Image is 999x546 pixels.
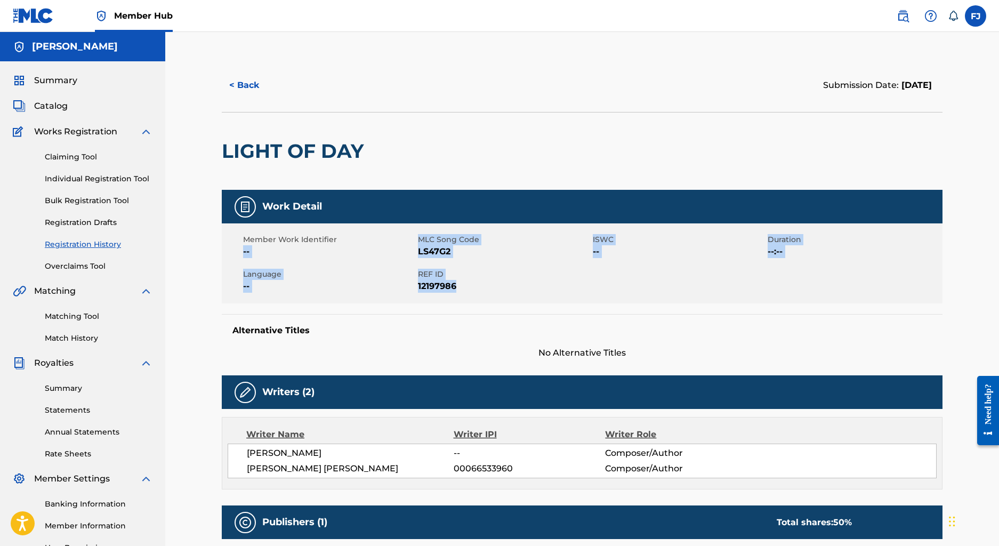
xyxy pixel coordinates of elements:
a: Banking Information [45,499,152,510]
a: Individual Registration Tool [45,173,152,184]
span: -- [243,245,415,258]
span: Composer/Author [605,447,743,460]
span: Member Work Identifier [243,234,415,245]
img: Accounts [13,41,26,53]
span: [PERSON_NAME] [PERSON_NAME] [247,462,454,475]
img: Matching [13,285,26,298]
button: < Back [222,72,286,99]
a: CatalogCatalog [13,100,68,113]
a: Annual Statements [45,427,152,438]
span: Summary [34,74,77,87]
img: help [924,10,937,22]
div: User Menu [965,5,986,27]
span: Matching [34,285,76,298]
img: Royalties [13,357,26,370]
img: MLC Logo [13,8,54,23]
span: Works Registration [34,125,117,138]
img: expand [140,357,152,370]
div: Writer Role [605,428,743,441]
span: [DATE] [899,80,932,90]
span: No Alternative Titles [222,347,942,359]
span: Member Hub [114,10,173,22]
a: Matching Tool [45,311,152,322]
h5: Publishers (1) [262,516,327,528]
div: Writer IPI [454,428,606,441]
span: LS47G2 [418,245,590,258]
span: 00066533960 [454,462,605,475]
span: -- [454,447,605,460]
div: Submission Date: [823,79,932,92]
span: Language [243,269,415,280]
span: --:-- [768,245,940,258]
img: Writers [239,386,252,399]
iframe: Chat Widget [946,495,999,546]
span: REF ID [418,269,590,280]
span: MLC Song Code [418,234,590,245]
a: Statements [45,405,152,416]
h5: Frank Joseph [32,41,118,53]
span: Royalties [34,357,74,370]
div: Help [920,5,941,27]
div: Writer Name [246,428,454,441]
span: Duration [768,234,940,245]
a: Claiming Tool [45,151,152,163]
span: Composer/Author [605,462,743,475]
span: -- [593,245,765,258]
h5: Work Detail [262,200,322,213]
span: Catalog [34,100,68,113]
img: Work Detail [239,200,252,213]
div: Total shares: [777,516,852,529]
img: Member Settings [13,472,26,485]
h2: LIGHT OF DAY [222,139,369,163]
span: ISWC [593,234,765,245]
img: Publishers [239,516,252,529]
h5: Writers (2) [262,386,315,398]
a: Bulk Registration Tool [45,195,152,206]
iframe: Resource Center [969,368,999,454]
div: Notifications [948,11,958,21]
img: expand [140,285,152,298]
span: -- [243,280,415,293]
span: 50 % [833,517,852,527]
span: 12197986 [418,280,590,293]
img: Works Registration [13,125,27,138]
a: Overclaims Tool [45,261,152,272]
a: Match History [45,333,152,344]
a: Registration Drafts [45,217,152,228]
img: Summary [13,74,26,87]
span: Member Settings [34,472,110,485]
img: search [897,10,909,22]
span: [PERSON_NAME] [247,447,454,460]
a: Rate Sheets [45,448,152,460]
a: Summary [45,383,152,394]
img: expand [140,472,152,485]
a: Public Search [892,5,914,27]
img: Catalog [13,100,26,113]
img: expand [140,125,152,138]
img: Top Rightsholder [95,10,108,22]
a: Member Information [45,520,152,532]
h5: Alternative Titles [232,325,932,336]
a: Registration History [45,239,152,250]
div: Drag [949,505,955,537]
a: SummarySummary [13,74,77,87]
